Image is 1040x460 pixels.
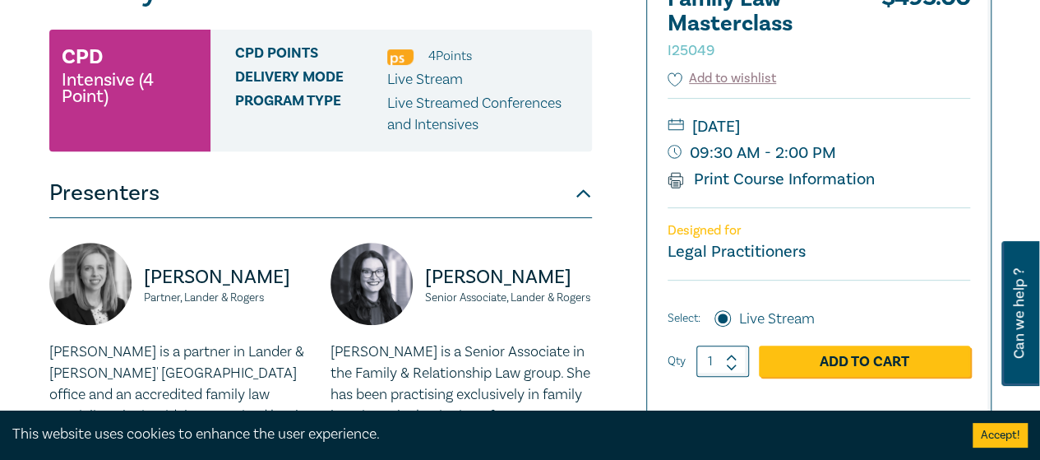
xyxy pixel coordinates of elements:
span: CPD Points [235,45,387,67]
img: Professional Skills [387,49,414,65]
span: Program type [235,93,387,136]
button: Presenters [49,169,592,218]
small: Partner, Lander & Rogers [144,292,311,304]
span: Delivery Mode [235,69,387,91]
input: 1 [696,346,749,377]
a: Print Course Information [668,169,876,190]
label: Live Stream [739,309,815,330]
img: https://s3.ap-southeast-2.amazonaws.com/leo-cussen-store-production-content/Contacts/Liz%20Kofoed... [49,243,132,325]
span: Select: [668,309,700,328]
label: Qty [668,352,686,370]
small: Intensive (4 Point) [62,72,198,105]
div: This website uses cookies to enhance the user experience. [12,424,948,445]
small: [DATE] [668,114,970,140]
a: Add to Cart [759,346,970,377]
span: Can we help ? [1011,251,1027,376]
p: [PERSON_NAME] [425,264,592,290]
button: Add to wishlist [668,69,777,88]
small: 09:30 AM - 2:00 PM [668,140,970,166]
span: Live Stream [387,70,463,89]
img: https://s3.ap-southeast-2.amazonaws.com/leo-cussen-store-production-content/Contacts/Grace%20Hurl... [330,243,413,325]
small: Legal Practitioners [668,241,806,263]
p: [PERSON_NAME] [144,264,311,290]
small: Senior Associate, Lander & Rogers [425,292,592,304]
small: I25049 [668,41,714,60]
p: Live Streamed Conferences and Intensives [387,93,580,136]
li: 4 Point s [428,45,472,67]
p: Designed for [668,223,970,239]
h3: CPD [62,42,103,72]
button: Accept cookies [973,423,1028,448]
